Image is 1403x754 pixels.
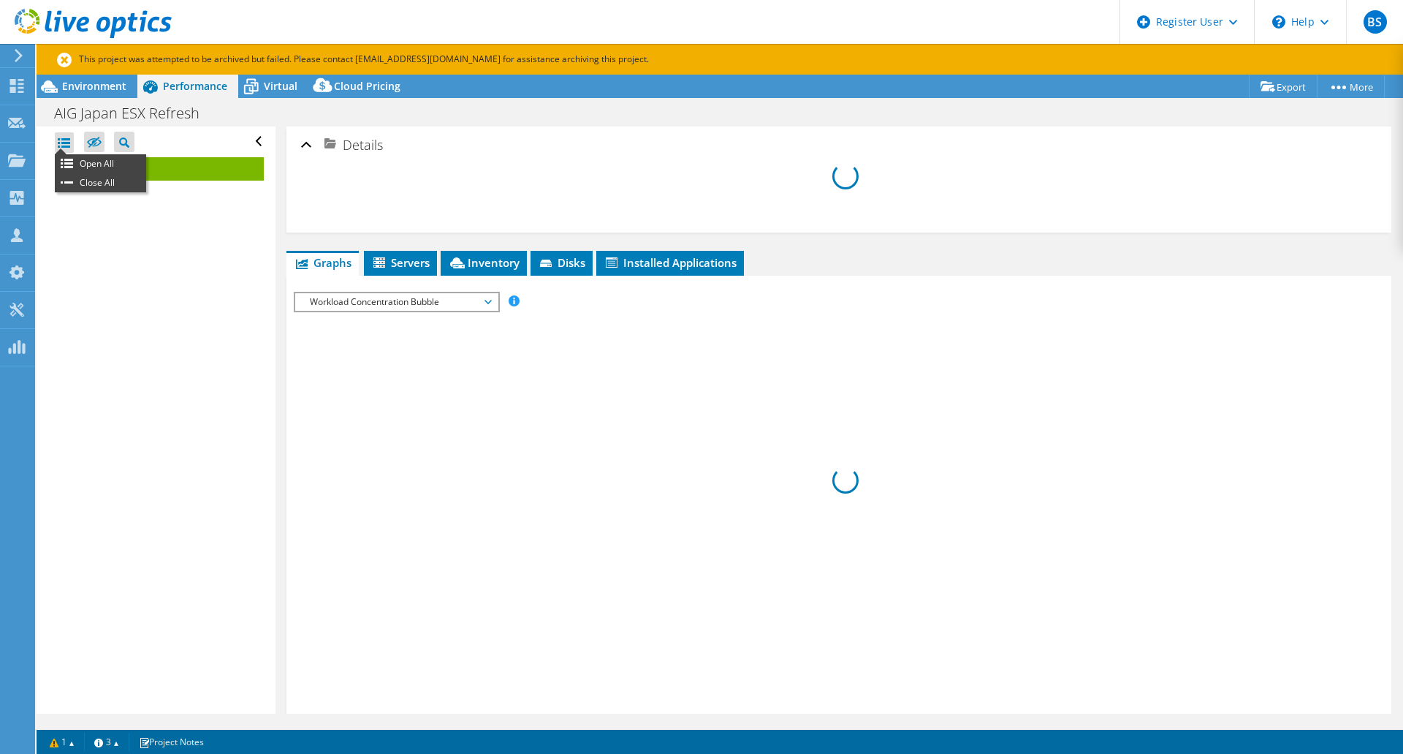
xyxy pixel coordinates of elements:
a: More [1317,75,1385,98]
span: Workload Concentration Bubble [303,293,490,311]
a: Project [55,157,264,181]
span: Installed Applications [604,255,737,270]
a: Export [1249,75,1318,98]
li: Close All [55,173,146,192]
span: Servers [371,255,430,270]
span: Virtual [264,79,297,93]
span: Graphs [294,255,351,270]
span: Performance [163,79,227,93]
span: BS [1364,10,1387,34]
a: 1 [39,733,85,751]
span: Environment [62,79,126,93]
span: Cloud Pricing [334,79,400,93]
span: Inventory [448,255,520,270]
a: Project Notes [129,733,214,751]
h1: AIG Japan ESX Refresh [47,105,222,121]
span: Details [343,136,383,154]
span: Disks [538,255,585,270]
p: This project was attempted to be archived but failed. Please contact [EMAIL_ADDRESS][DOMAIN_NAME]... [57,51,751,67]
a: 3 [84,733,129,751]
svg: \n [1272,15,1285,29]
li: Open All [55,154,146,173]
